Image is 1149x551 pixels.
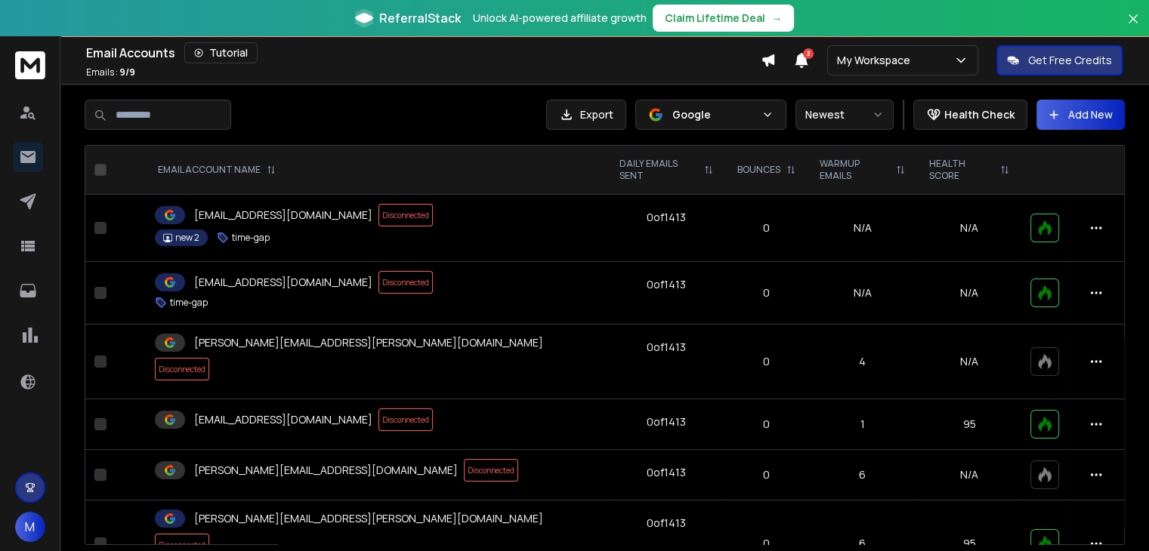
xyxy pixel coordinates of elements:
button: Export [546,100,626,130]
p: 0 [734,285,798,300]
p: [PERSON_NAME][EMAIL_ADDRESS][PERSON_NAME][DOMAIN_NAME] [194,335,543,350]
p: Get Free Credits [1028,53,1112,68]
div: EMAIL ACCOUNT NAME [158,164,276,176]
p: Google [672,107,755,122]
p: BOUNCES [737,164,780,176]
p: 0 [734,220,798,235]
td: 6 [808,450,917,500]
div: 0 of 1413 [647,340,686,355]
p: new 2 [175,232,199,244]
p: time-gap [170,297,208,309]
p: 0 [734,417,798,432]
span: ReferralStack [379,9,461,27]
p: N/A [926,285,1012,300]
td: N/A [808,262,917,325]
p: N/A [926,467,1012,482]
div: 0 of 1413 [647,465,686,480]
p: HEALTH SCORE [929,158,994,182]
p: [EMAIL_ADDRESS][DOMAIN_NAME] [194,275,372,290]
p: WARMUP EMAILS [820,158,890,182]
p: time-gap [232,232,270,244]
p: Health Check [944,107,1015,122]
button: Add New [1036,100,1125,130]
p: [PERSON_NAME][EMAIL_ADDRESS][PERSON_NAME][DOMAIN_NAME] [194,511,543,526]
button: Health Check [913,100,1027,130]
span: Disconnected [378,408,433,431]
span: Disconnected [155,358,209,380]
button: Claim Lifetime Deal→ [653,5,794,32]
div: 0 of 1413 [647,516,686,531]
button: M [15,512,45,542]
span: Disconnected [378,204,433,226]
p: [PERSON_NAME][EMAIL_ADDRESS][DOMAIN_NAME] [194,463,458,478]
td: 4 [808,325,917,399]
div: Email Accounts [86,42,761,63]
td: N/A [808,195,917,262]
p: N/A [926,354,1012,369]
div: 0 of 1413 [647,210,686,225]
td: 1 [808,399,917,450]
button: Get Free Credits [996,45,1123,75]
p: Emails : [86,66,135,78]
span: → [771,11,782,26]
div: 0 of 1413 [647,414,686,429]
p: [EMAIL_ADDRESS][DOMAIN_NAME] [194,208,372,223]
span: Disconnected [464,459,518,482]
p: My Workspace [837,53,916,68]
p: 0 [734,536,798,551]
button: Newest [795,100,894,130]
p: 0 [734,467,798,482]
span: Disconnected [378,271,433,294]
p: [EMAIL_ADDRESS][DOMAIN_NAME] [194,412,372,427]
div: 0 of 1413 [647,277,686,292]
button: Close banner [1123,9,1143,45]
p: DAILY EMAILS SENT [619,158,699,182]
td: 95 [917,399,1021,450]
p: 0 [734,354,798,369]
span: 3 [803,48,814,59]
p: Unlock AI-powered affiliate growth [473,11,647,26]
p: N/A [926,220,1012,235]
span: 9 / 9 [119,66,135,78]
button: Tutorial [184,42,258,63]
